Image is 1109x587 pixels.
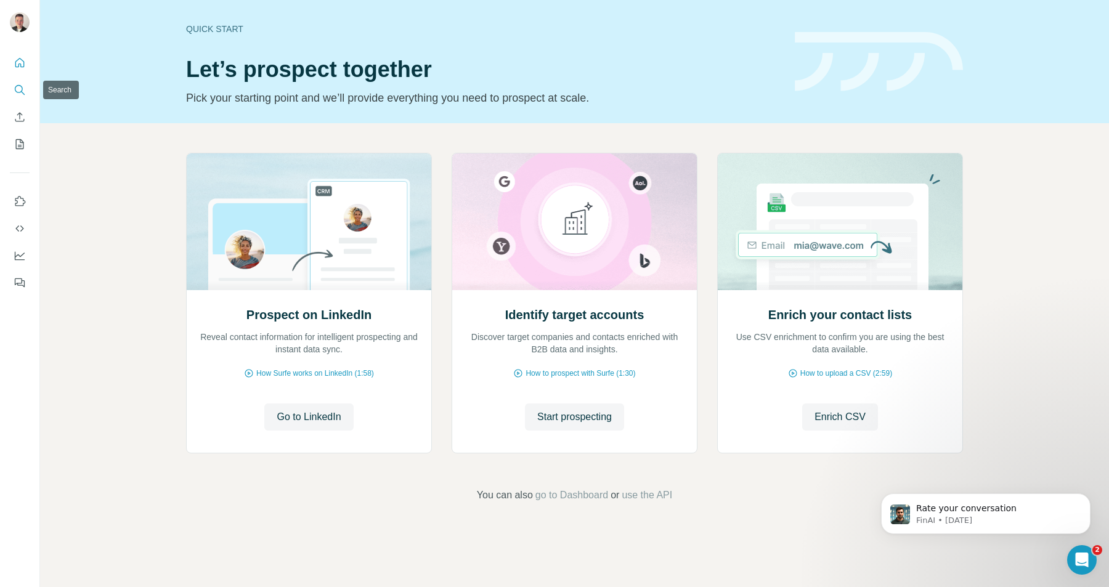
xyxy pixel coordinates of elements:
button: My lists [10,133,30,155]
button: Go to LinkedIn [264,403,353,431]
h1: Let’s prospect together [186,57,780,82]
button: Use Surfe API [10,217,30,240]
h2: Prospect on LinkedIn [246,306,372,323]
button: Enrich CSV [10,106,30,128]
button: Start prospecting [525,403,624,431]
iframe: Intercom notifications message [863,468,1109,554]
p: Discover target companies and contacts enriched with B2B data and insights. [465,331,684,355]
span: You can also [477,488,533,503]
img: Identify target accounts [452,153,697,290]
button: Dashboard [10,245,30,267]
img: Enrich your contact lists [717,153,963,290]
p: Pick your starting point and we’ll provide everything you need to prospect at scale. [186,89,780,107]
span: Go to LinkedIn [277,410,341,424]
button: Quick start [10,52,30,74]
span: 2 [1092,545,1102,555]
img: Avatar [10,12,30,32]
span: Enrich CSV [814,410,866,424]
p: Reveal contact information for intelligent prospecting and instant data sync. [199,331,419,355]
iframe: Intercom live chat [1067,545,1097,575]
button: Use Surfe on LinkedIn [10,190,30,213]
img: Prospect on LinkedIn [186,153,432,290]
button: use the API [622,488,672,503]
img: banner [795,32,963,92]
span: How to upload a CSV (2:59) [800,368,892,379]
button: Feedback [10,272,30,294]
span: Start prospecting [537,410,612,424]
span: or [611,488,619,503]
span: How Surfe works on LinkedIn (1:58) [256,368,374,379]
h2: Enrich your contact lists [768,306,912,323]
p: Use CSV enrichment to confirm you are using the best data available. [730,331,950,355]
span: How to prospect with Surfe (1:30) [526,368,635,379]
button: Search [10,79,30,101]
h2: Identify target accounts [505,306,644,323]
button: go to Dashboard [535,488,608,503]
button: Enrich CSV [802,403,878,431]
div: Quick start [186,23,780,35]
